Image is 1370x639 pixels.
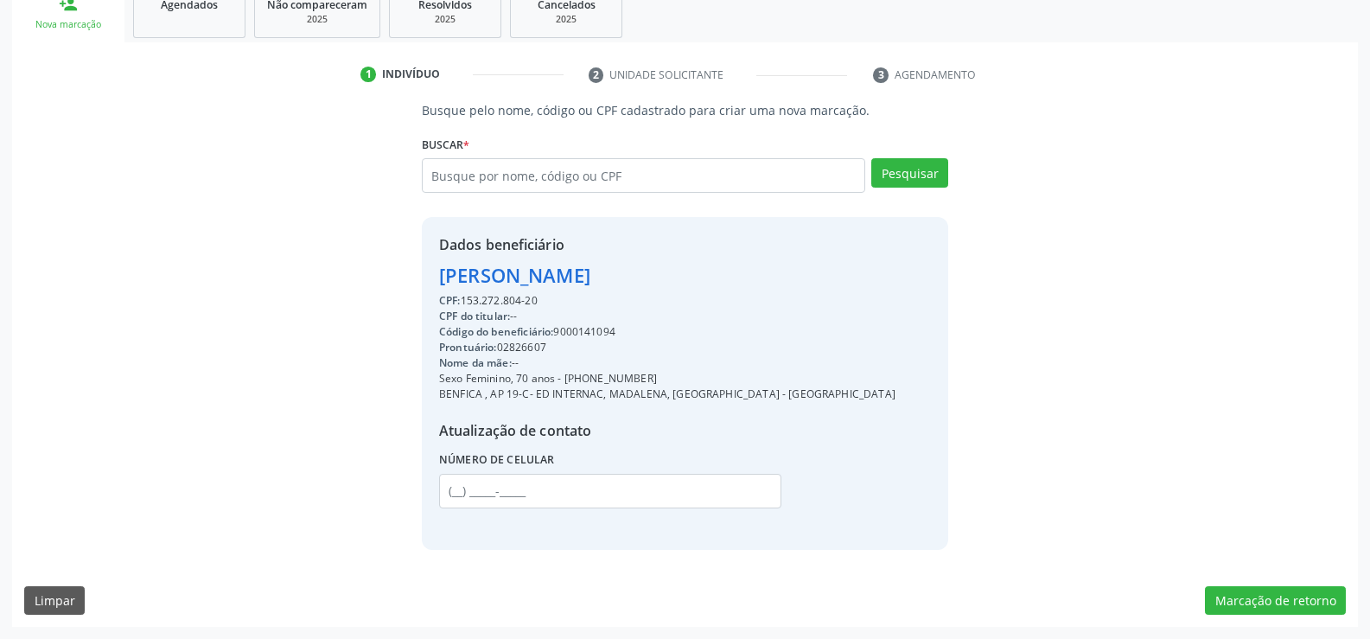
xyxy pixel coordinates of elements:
[439,355,895,371] div: --
[439,261,895,290] div: [PERSON_NAME]
[422,131,469,158] label: Buscar
[439,447,555,474] label: Número de celular
[871,158,948,188] button: Pesquisar
[439,309,510,323] span: CPF do titular:
[439,340,895,355] div: 02826607
[267,13,367,26] div: 2025
[523,13,609,26] div: 2025
[402,13,488,26] div: 2025
[24,18,112,31] div: Nova marcação
[439,387,895,402] div: BENFICA , AP 19-C- ED INTERNAC, MADALENA, [GEOGRAPHIC_DATA] - [GEOGRAPHIC_DATA]
[439,324,895,340] div: 9000141094
[1205,586,1346,616] button: Marcação de retorno
[439,474,781,508] input: (__) _____-_____
[24,586,85,616] button: Limpar
[439,324,553,339] span: Código do beneficiário:
[360,67,376,82] div: 1
[439,340,497,355] span: Prontuário:
[382,67,440,82] div: Indivíduo
[439,371,895,387] div: Sexo Feminino, 70 anos - [PHONE_NUMBER]
[422,101,948,119] p: Busque pelo nome, código ou CPF cadastrado para criar uma nova marcação.
[439,293,461,308] span: CPF:
[422,158,865,193] input: Busque por nome, código ou CPF
[439,355,512,370] span: Nome da mãe:
[439,420,895,441] div: Atualização de contato
[439,293,895,309] div: 153.272.804-20
[439,309,895,324] div: --
[439,234,895,255] div: Dados beneficiário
